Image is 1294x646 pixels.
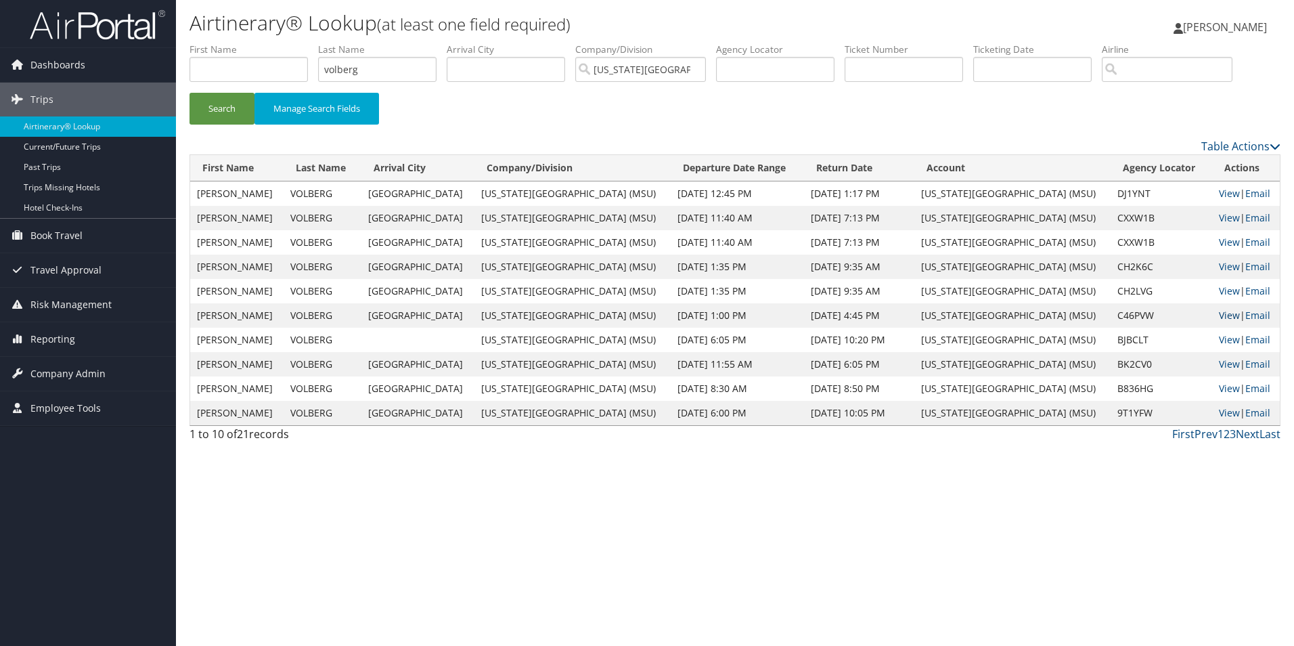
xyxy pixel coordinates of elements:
td: [PERSON_NAME] [190,328,284,352]
a: Email [1245,358,1270,370]
td: [DATE] 9:35 AM [804,279,914,303]
span: Travel Approval [30,253,102,287]
td: [PERSON_NAME] [190,279,284,303]
td: CXXW1B [1111,230,1211,255]
td: [DATE] 10:20 PM [804,328,914,352]
a: [PERSON_NAME] [1174,7,1280,47]
a: First [1172,427,1195,442]
td: VOLBERG [284,303,361,328]
button: Manage Search Fields [254,93,379,125]
a: Email [1245,309,1270,322]
td: [US_STATE][GEOGRAPHIC_DATA] (MSU) [474,401,671,425]
th: Account: activate to sort column ascending [914,155,1111,181]
td: [US_STATE][GEOGRAPHIC_DATA] (MSU) [914,255,1111,279]
td: [DATE] 12:45 PM [671,181,803,206]
td: [PERSON_NAME] [190,376,284,401]
td: VOLBERG [284,255,361,279]
td: [DATE] 6:05 PM [671,328,803,352]
td: [US_STATE][GEOGRAPHIC_DATA] (MSU) [914,376,1111,401]
a: Table Actions [1201,139,1280,154]
span: Company Admin [30,357,106,391]
a: View [1219,382,1240,395]
td: | [1212,279,1280,303]
td: [US_STATE][GEOGRAPHIC_DATA] (MSU) [474,328,671,352]
td: VOLBERG [284,181,361,206]
td: [DATE] 4:45 PM [804,303,914,328]
td: BK2CV0 [1111,352,1211,376]
a: View [1219,358,1240,370]
td: [US_STATE][GEOGRAPHIC_DATA] (MSU) [474,206,671,230]
td: [PERSON_NAME] [190,401,284,425]
th: First Name: activate to sort column ascending [190,155,284,181]
a: 3 [1230,427,1236,442]
td: [DATE] 11:40 AM [671,230,803,255]
span: Book Travel [30,219,83,253]
td: VOLBERG [284,352,361,376]
td: [GEOGRAPHIC_DATA] [361,206,474,230]
td: [DATE] 1:35 PM [671,255,803,279]
td: [GEOGRAPHIC_DATA] [361,303,474,328]
button: Search [189,93,254,125]
td: [DATE] 7:13 PM [804,206,914,230]
th: Return Date: activate to sort column ascending [804,155,914,181]
td: BJBCLT [1111,328,1211,352]
a: Email [1245,260,1270,273]
small: (at least one field required) [377,13,571,35]
td: VOLBERG [284,328,361,352]
td: [GEOGRAPHIC_DATA] [361,352,474,376]
td: VOLBERG [284,401,361,425]
td: [DATE] 11:55 AM [671,352,803,376]
th: Departure Date Range: activate to sort column ascending [671,155,803,181]
td: [GEOGRAPHIC_DATA] [361,255,474,279]
a: Email [1245,333,1270,346]
td: [US_STATE][GEOGRAPHIC_DATA] (MSU) [474,181,671,206]
td: CH2K6C [1111,255,1211,279]
td: [DATE] 6:05 PM [804,352,914,376]
a: View [1219,406,1240,419]
td: [PERSON_NAME] [190,181,284,206]
td: | [1212,303,1280,328]
a: Next [1236,427,1259,442]
td: | [1212,401,1280,425]
a: Email [1245,406,1270,419]
td: [US_STATE][GEOGRAPHIC_DATA] (MSU) [914,230,1111,255]
a: View [1219,260,1240,273]
td: B836HG [1111,376,1211,401]
th: Actions [1212,155,1280,181]
label: Ticket Number [845,43,973,56]
td: [US_STATE][GEOGRAPHIC_DATA] (MSU) [914,352,1111,376]
td: [DATE] 1:35 PM [671,279,803,303]
td: [US_STATE][GEOGRAPHIC_DATA] (MSU) [474,376,671,401]
td: | [1212,352,1280,376]
td: VOLBERG [284,230,361,255]
td: [PERSON_NAME] [190,303,284,328]
td: | [1212,181,1280,206]
td: [DATE] 7:13 PM [804,230,914,255]
span: Employee Tools [30,391,101,425]
td: [DATE] 6:00 PM [671,401,803,425]
td: VOLBERG [284,376,361,401]
td: [DATE] 1:00 PM [671,303,803,328]
td: [DATE] 8:30 AM [671,376,803,401]
a: Email [1245,236,1270,249]
th: Company/Division [474,155,671,181]
th: Last Name: activate to sort column ascending [284,155,361,181]
td: | [1212,376,1280,401]
td: VOLBERG [284,279,361,303]
td: [DATE] 10:05 PM [804,401,914,425]
td: [US_STATE][GEOGRAPHIC_DATA] (MSU) [474,352,671,376]
td: DJ1YNT [1111,181,1211,206]
a: Last [1259,427,1280,442]
span: Trips [30,83,53,116]
td: CH2LVG [1111,279,1211,303]
a: View [1219,236,1240,249]
td: | [1212,206,1280,230]
td: [GEOGRAPHIC_DATA] [361,230,474,255]
a: Email [1245,211,1270,224]
span: Dashboards [30,48,85,82]
label: Last Name [318,43,447,56]
a: View [1219,187,1240,200]
label: Airline [1102,43,1243,56]
td: [PERSON_NAME] [190,230,284,255]
a: View [1219,309,1240,322]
